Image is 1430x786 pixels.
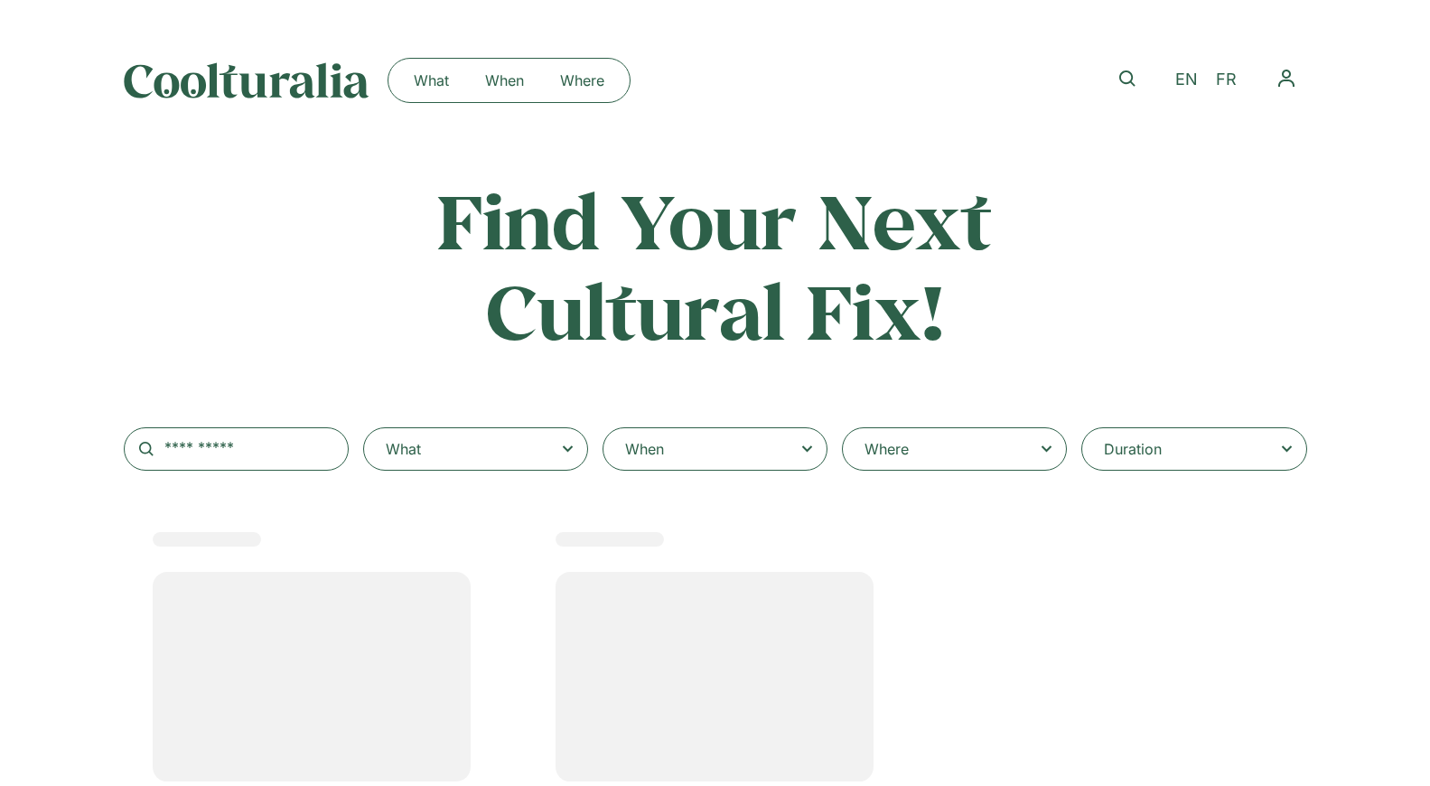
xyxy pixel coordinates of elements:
nav: Menu [1266,58,1307,99]
div: When [625,438,664,460]
a: FR [1207,67,1246,93]
span: FR [1216,70,1237,89]
a: Where [542,66,622,95]
nav: Menu [396,66,622,95]
div: Where [865,438,909,460]
a: When [467,66,542,95]
h2: Find Your Next Cultural Fix! [360,175,1070,355]
a: EN [1166,67,1207,93]
span: EN [1175,70,1198,89]
a: What [396,66,467,95]
button: Menu Toggle [1266,58,1307,99]
div: Duration [1104,438,1162,460]
div: What [386,438,421,460]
